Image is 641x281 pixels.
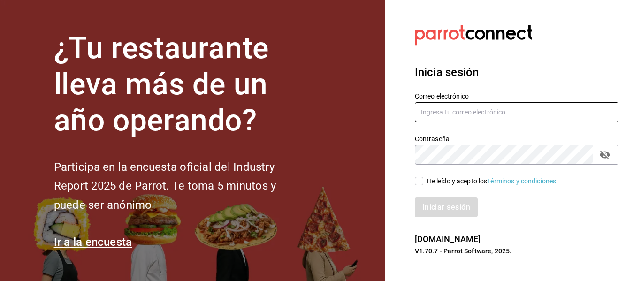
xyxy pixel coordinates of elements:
input: Ingresa tu correo electrónico [415,102,618,122]
label: Correo electrónico [415,93,618,99]
button: passwordField [597,147,613,163]
a: [DOMAIN_NAME] [415,234,481,244]
div: He leído y acepto los [427,176,558,186]
h1: ¿Tu restaurante lleva más de un año operando? [54,30,307,138]
h2: Participa en la encuesta oficial del Industry Report 2025 de Parrot. Te toma 5 minutos y puede se... [54,158,307,215]
h3: Inicia sesión [415,64,618,81]
p: V1.70.7 - Parrot Software, 2025. [415,246,618,256]
a: Términos y condiciones. [487,177,558,185]
a: Ir a la encuesta [54,235,132,249]
label: Contraseña [415,136,618,142]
